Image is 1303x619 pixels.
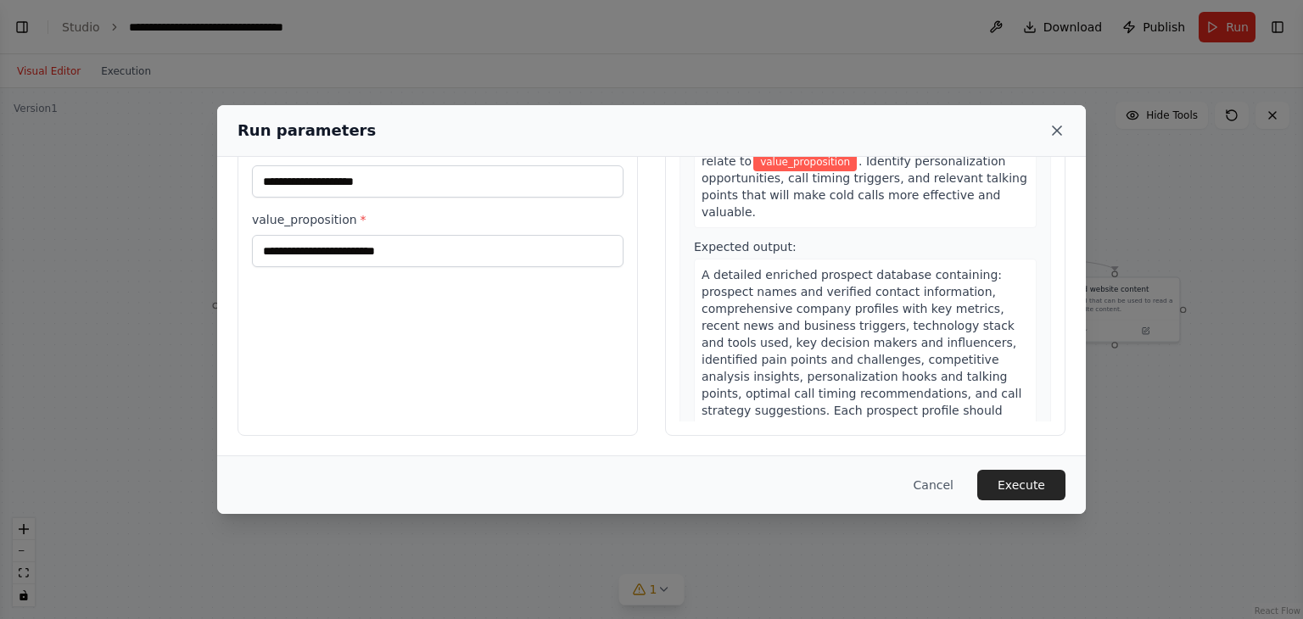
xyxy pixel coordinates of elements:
label: value_proposition [252,211,624,228]
span: Expected output: [694,240,797,254]
button: Execute [977,470,1065,500]
span: Variable: value_proposition [753,153,857,171]
h2: Run parameters [238,119,376,142]
span: A detailed enriched prospect database containing: prospect names and verified contact information... [702,268,1021,451]
button: Cancel [900,470,967,500]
